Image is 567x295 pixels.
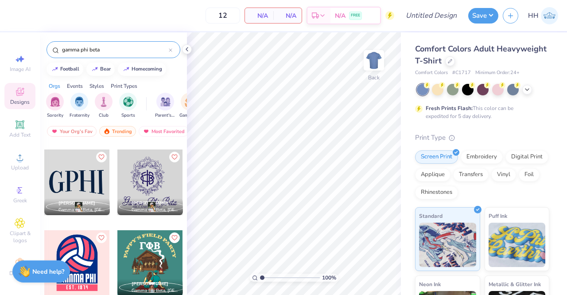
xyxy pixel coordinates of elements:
[461,150,503,164] div: Embroidery
[123,67,130,72] img: trend_line.gif
[415,69,448,77] span: Comfort Colors
[368,74,380,82] div: Back
[121,112,135,119] span: Sports
[475,69,520,77] span: Minimum Order: 24 +
[132,67,162,71] div: homecoming
[123,97,133,107] img: Sports Image
[155,93,175,119] div: filter for Parent's Weekend
[541,7,558,24] img: Harmon Howse
[10,66,31,73] span: Image AI
[119,93,137,119] button: filter button
[155,93,175,119] button: filter button
[70,112,89,119] span: Fraternity
[322,274,336,282] span: 100 %
[155,112,175,119] span: Parent's Weekend
[415,186,458,199] div: Rhinestones
[74,97,84,107] img: Fraternity Image
[185,97,195,107] img: Game Day Image
[50,97,60,107] img: Sorority Image
[468,8,498,24] button: Save
[95,93,113,119] div: filter for Club
[489,279,541,289] span: Metallic & Glitter Ink
[10,98,30,106] span: Designs
[32,267,64,276] strong: Need help?
[415,150,458,164] div: Screen Print
[415,168,450,181] div: Applique
[179,112,200,119] span: Game Day
[86,63,115,76] button: bear
[49,82,60,90] div: Orgs
[179,93,200,119] div: filter for Game Day
[419,279,441,289] span: Neon Ink
[365,51,383,69] img: Back
[89,82,104,90] div: Styles
[4,230,35,244] span: Clipart & logos
[528,7,558,24] a: HH
[351,12,360,19] span: FREE
[139,126,189,137] div: Most Favorited
[103,128,110,134] img: trending.gif
[179,93,200,119] button: filter button
[99,126,136,137] div: Trending
[489,223,546,267] img: Puff Ink
[46,93,64,119] button: filter button
[11,164,29,171] span: Upload
[9,131,31,138] span: Add Text
[47,126,97,137] div: Your Org's Fav
[99,97,109,107] img: Club Image
[505,150,548,164] div: Digital Print
[519,168,540,181] div: Foil
[46,93,64,119] div: filter for Sorority
[426,104,535,120] div: This color can be expedited for 5 day delivery.
[99,112,109,119] span: Club
[60,67,79,71] div: football
[415,133,549,143] div: Print Type
[70,93,89,119] button: filter button
[67,82,83,90] div: Events
[453,168,489,181] div: Transfers
[206,8,240,24] input: – –
[491,168,516,181] div: Vinyl
[9,270,31,277] span: Decorate
[452,69,471,77] span: # C1717
[91,67,98,72] img: trend_line.gif
[51,128,58,134] img: most_fav.gif
[528,11,539,21] span: HH
[47,63,83,76] button: football
[118,63,166,76] button: homecoming
[160,97,171,107] img: Parent's Weekend Image
[47,112,63,119] span: Sorority
[419,211,443,220] span: Standard
[415,43,547,66] span: Comfort Colors Adult Heavyweight T-Shirt
[279,11,296,20] span: N/A
[419,223,476,267] img: Standard
[119,93,137,119] div: filter for Sports
[250,11,268,20] span: N/A
[95,93,113,119] button: filter button
[70,93,89,119] div: filter for Fraternity
[335,11,346,20] span: N/A
[489,211,507,220] span: Puff Ink
[426,105,473,112] strong: Fresh Prints Flash:
[51,67,58,72] img: trend_line.gif
[61,45,169,54] input: Try "Alpha"
[399,7,464,24] input: Untitled Design
[143,128,150,134] img: most_fav.gif
[111,82,137,90] div: Print Types
[100,67,111,71] div: bear
[13,197,27,204] span: Greek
